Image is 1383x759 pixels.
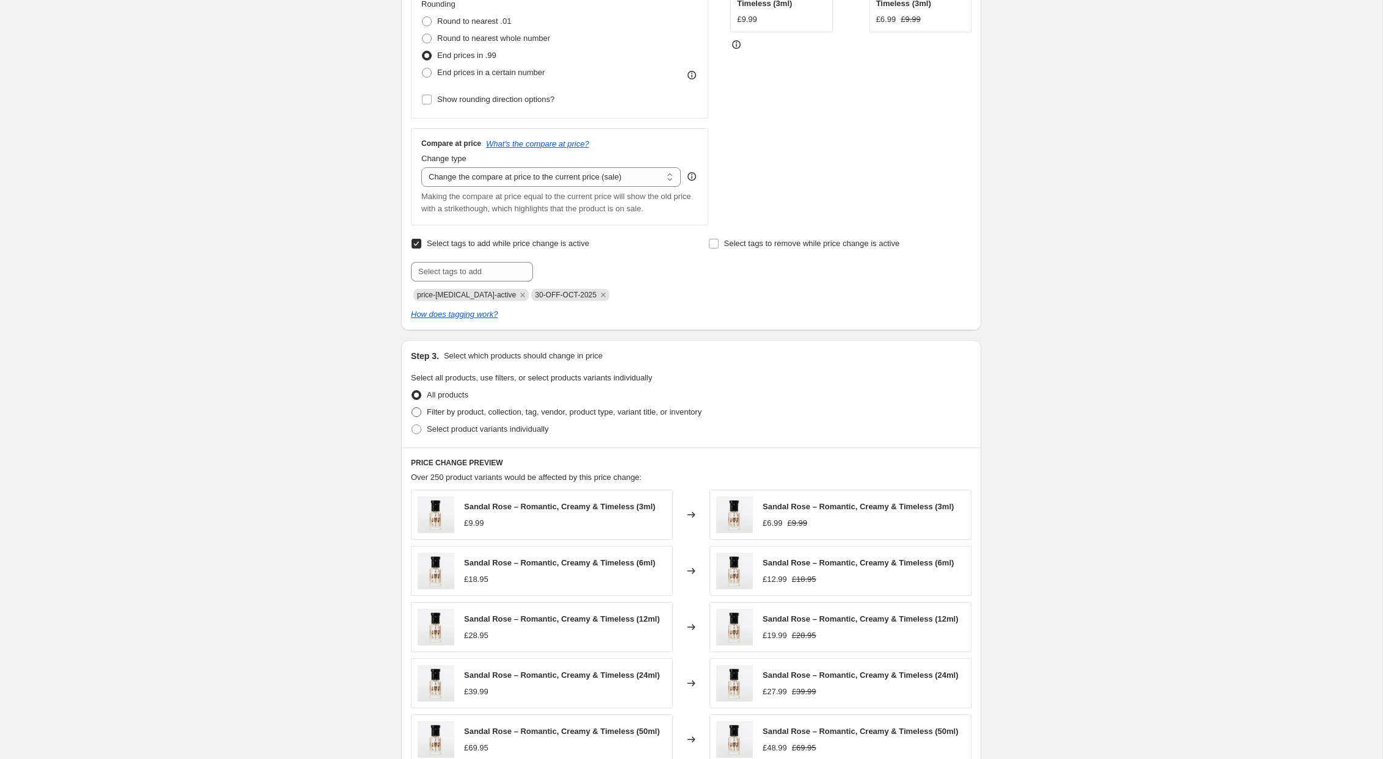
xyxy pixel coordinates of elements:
[418,496,454,533] img: image_ed7fbfd4-8016-4c3b-abe1-9eaea0d13de3_80x.jpg
[418,665,454,702] img: image_ed7fbfd4-8016-4c3b-abe1-9eaea0d13de3_80x.jpg
[763,573,787,586] div: £12.99
[418,553,454,589] img: image_ed7fbfd4-8016-4c3b-abe1-9eaea0d13de3_80x.jpg
[437,16,511,26] span: Round to nearest .01
[464,686,488,698] div: £39.99
[427,239,589,248] span: Select tags to add while price change is active
[418,609,454,645] img: image_ed7fbfd4-8016-4c3b-abe1-9eaea0d13de3_80x.jpg
[517,289,528,300] button: Remove price-change-job-active
[716,609,753,645] img: image_ed7fbfd4-8016-4c3b-abe1-9eaea0d13de3_80x.jpg
[464,573,488,586] div: £18.95
[411,473,642,482] span: Over 250 product variants would be affected by this price change:
[464,517,484,529] div: £9.99
[792,686,816,698] strike: £39.99
[421,154,466,163] span: Change type
[427,424,548,434] span: Select product variants individually
[763,558,954,567] span: Sandal Rose – Romantic, Creamy & Timeless (6ml)
[716,721,753,758] img: image_ed7fbfd4-8016-4c3b-abe1-9eaea0d13de3_80x.jpg
[464,630,488,642] div: £28.95
[427,407,702,416] span: Filter by product, collection, tag, vendor, product type, variant title, or inventory
[437,34,550,43] span: Round to nearest whole number
[716,496,753,533] img: image_ed7fbfd4-8016-4c3b-abe1-9eaea0d13de3_80x.jpg
[444,350,603,362] p: Select which products should change in price
[876,13,896,26] div: £6.99
[792,742,816,754] strike: £69.95
[437,95,554,104] span: Show rounding direction options?
[421,192,691,213] span: Making the compare at price equal to the current price will show the old price with a strikethoug...
[486,139,589,148] button: What's the compare at price?
[763,727,959,736] span: Sandal Rose – Romantic, Creamy & Timeless (50ml)
[763,686,787,698] div: £27.99
[421,139,481,148] h3: Compare at price
[792,573,816,586] strike: £18.95
[411,373,652,382] span: Select all products, use filters, or select products variants individually
[464,502,655,511] span: Sandal Rose – Romantic, Creamy & Timeless (3ml)
[788,517,808,529] strike: £9.99
[464,727,660,736] span: Sandal Rose – Romantic, Creamy & Timeless (50ml)
[763,502,954,511] span: Sandal Rose – Romantic, Creamy & Timeless (3ml)
[763,742,787,754] div: £48.99
[464,742,488,754] div: £69.95
[418,721,454,758] img: image_ed7fbfd4-8016-4c3b-abe1-9eaea0d13de3_80x.jpg
[437,51,496,60] span: End prices in .99
[437,68,545,77] span: End prices in a certain number
[464,670,660,680] span: Sandal Rose – Romantic, Creamy & Timeless (24ml)
[792,630,816,642] strike: £28.95
[464,614,660,623] span: Sandal Rose – Romantic, Creamy & Timeless (12ml)
[411,262,533,281] input: Select tags to add
[737,13,757,26] div: £9.99
[535,291,597,299] span: 30-OFF-OCT-2025
[411,350,439,362] h2: Step 3.
[901,13,921,26] strike: £9.99
[763,614,959,623] span: Sandal Rose – Romantic, Creamy & Timeless (12ml)
[716,665,753,702] img: image_ed7fbfd4-8016-4c3b-abe1-9eaea0d13de3_80x.jpg
[417,291,516,299] span: price-change-job-active
[598,289,609,300] button: Remove 30-OFF-OCT-2025
[686,170,698,183] div: help
[427,390,468,399] span: All products
[411,458,971,468] h6: PRICE CHANGE PREVIEW
[763,670,959,680] span: Sandal Rose – Romantic, Creamy & Timeless (24ml)
[724,239,900,248] span: Select tags to remove while price change is active
[763,517,783,529] div: £6.99
[716,553,753,589] img: image_ed7fbfd4-8016-4c3b-abe1-9eaea0d13de3_80x.jpg
[763,630,787,642] div: £19.99
[464,558,655,567] span: Sandal Rose – Romantic, Creamy & Timeless (6ml)
[411,310,498,319] a: How does tagging work?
